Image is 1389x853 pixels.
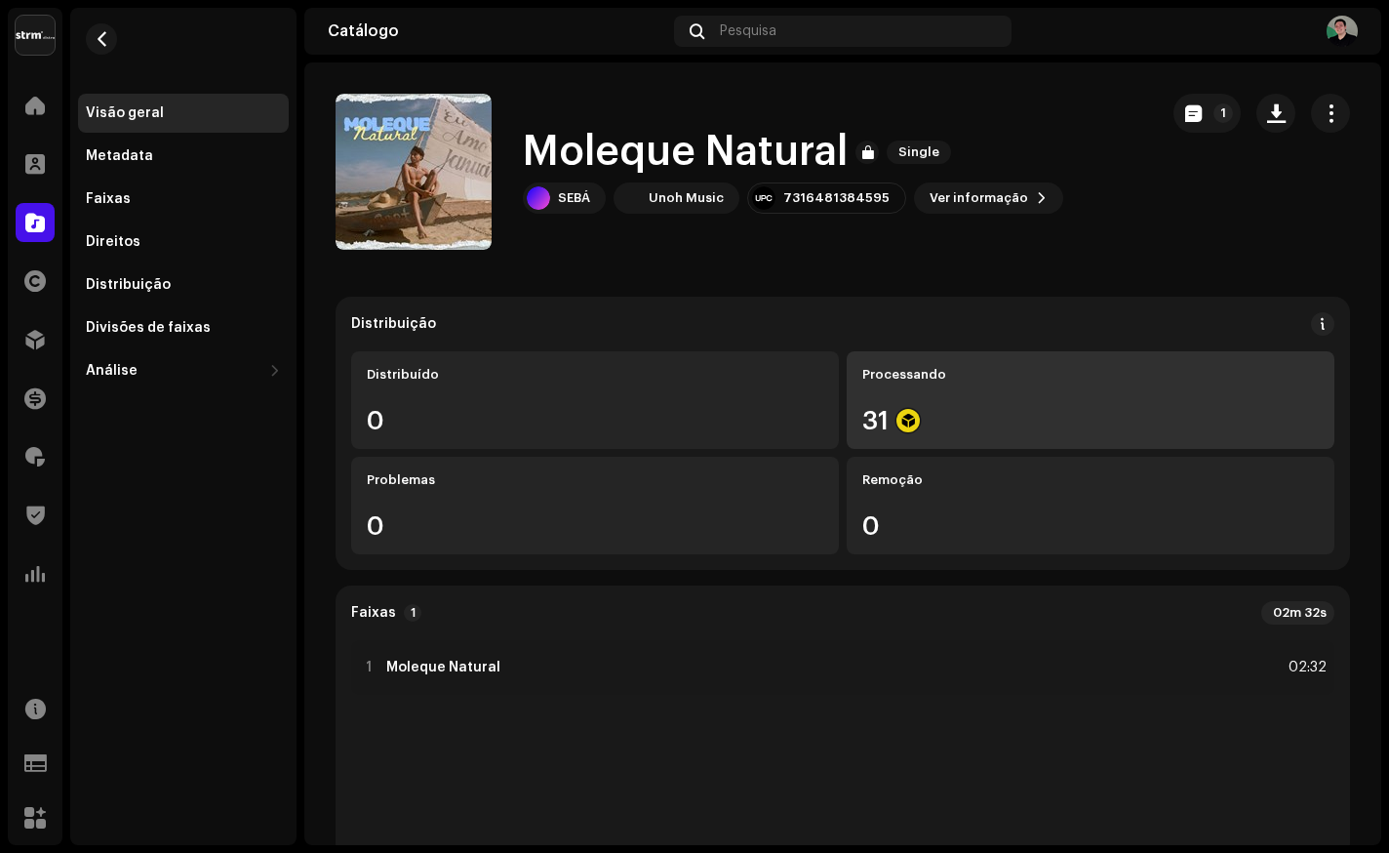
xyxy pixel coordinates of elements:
div: Catálogo [328,23,666,39]
h1: Moleque Natural [523,130,848,175]
div: Visão geral [86,105,164,121]
div: Faixas [86,191,131,207]
div: Análise [86,363,138,379]
div: Distribuído [367,367,823,383]
div: SEBÁ [558,190,590,206]
span: Ver informação [930,179,1028,218]
span: Pesquisa [720,23,776,39]
span: Single [887,141,951,164]
div: 02:32 [1284,656,1327,679]
div: Processando [862,367,1319,383]
div: Metadata [86,148,153,164]
div: Distribuição [86,277,171,293]
re-m-nav-item: Metadata [78,137,289,176]
img: 408b884b-546b-4518-8448-1008f9c76b02 [16,16,55,55]
re-m-nav-dropdown: Análise [78,351,289,390]
re-m-nav-item: Distribuição [78,265,289,305]
div: 02m 32s [1261,601,1334,625]
div: 7316481384595 [783,190,890,206]
button: Ver informação [914,183,1063,214]
re-m-nav-item: Faixas [78,180,289,219]
re-m-nav-item: Direitos [78,223,289,262]
strong: Faixas [351,605,396,621]
img: 918a7c50-60df-4dc6-aa5d-e5e31497a30a [1327,16,1358,47]
re-m-nav-item: Visão geral [78,94,289,133]
button: 1 [1173,94,1241,133]
div: Distribuição [351,316,436,332]
div: Direitos [86,234,140,250]
div: Remoção [862,472,1319,488]
div: Divisões de faixas [86,320,211,336]
img: 9dd02f73-cb90-43a0-9623-c1f2d6cbc9f4 [617,186,641,210]
strong: Moleque Natural [386,660,500,675]
div: Unoh Music [649,190,724,206]
p-badge: 1 [404,604,421,622]
re-m-nav-item: Divisões de faixas [78,308,289,347]
div: Problemas [367,472,823,488]
p-badge: 1 [1213,103,1233,123]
